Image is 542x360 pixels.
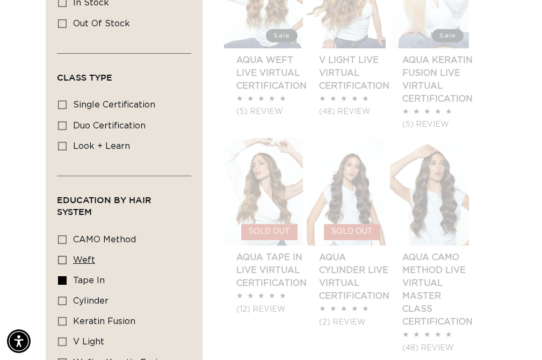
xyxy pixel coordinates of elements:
span: V Light [73,337,104,346]
iframe: Chat Widget [488,308,542,360]
span: duo certification [73,121,146,130]
span: CAMO Method [73,235,136,244]
span: single certification [73,100,155,109]
span: Class Type [57,73,112,82]
summary: Education By Hair system (0 selected) [57,176,191,227]
summary: Class Type (0 selected) [57,54,191,92]
span: look + learn [73,142,130,150]
span: Cylinder [73,297,109,305]
span: Tape In [73,276,105,285]
span: Weft [73,256,95,264]
div: Accessibility Menu [7,329,31,353]
span: Keratin Fusion [73,317,135,326]
span: Education By Hair system [57,195,151,217]
span: Out of stock [73,19,130,28]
